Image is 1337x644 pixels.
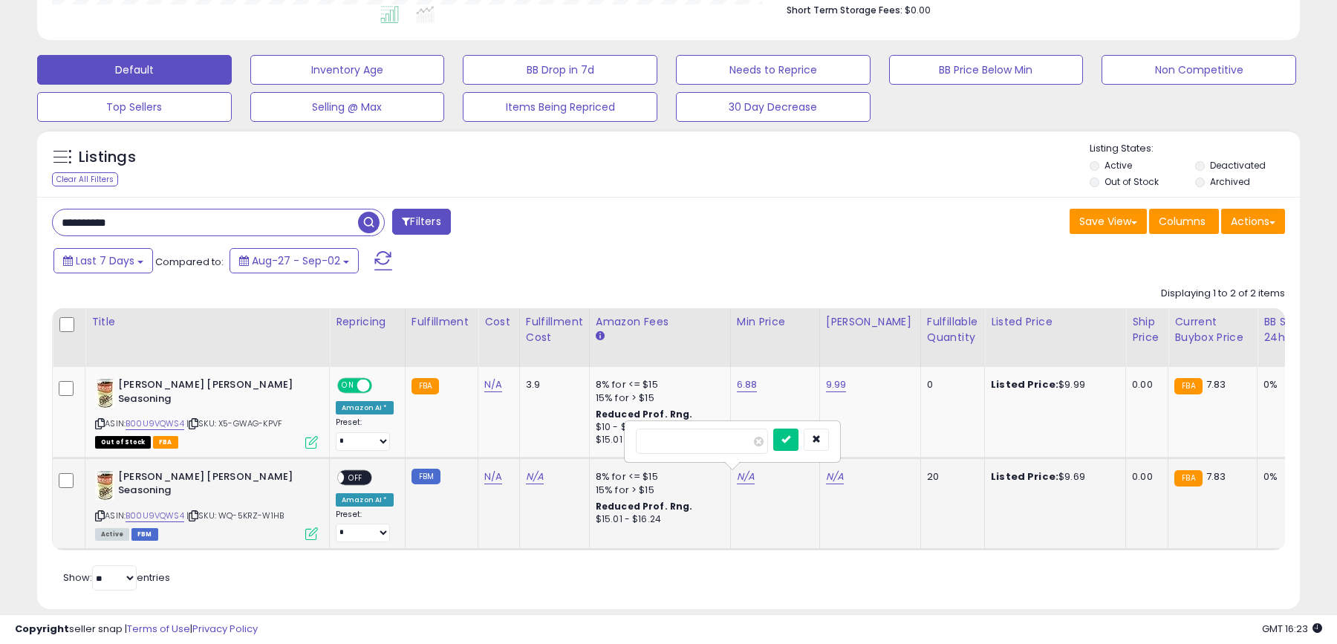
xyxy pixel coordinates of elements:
[411,469,440,484] small: FBM
[91,314,323,330] div: Title
[344,471,368,484] span: OFF
[76,253,134,268] span: Last 7 Days
[37,55,232,85] button: Default
[596,500,693,513] b: Reduced Prof. Rng.
[126,417,184,430] a: B00U9VQWS4
[250,92,445,122] button: Selling @ Max
[905,3,931,17] span: $0.00
[1090,142,1299,156] p: Listing States:
[927,470,973,484] div: 20
[336,493,394,507] div: Amazon AI *
[1206,469,1226,484] span: 7.83
[596,314,724,330] div: Amazon Fees
[1221,209,1285,234] button: Actions
[15,622,258,637] div: seller snap | |
[596,330,605,343] small: Amazon Fees.
[596,434,719,446] div: $15.01 - $16.24
[826,469,844,484] a: N/A
[63,570,170,585] span: Show: entries
[155,255,224,269] span: Compared to:
[126,510,184,522] a: B00U9VQWS4
[15,622,69,636] strong: Copyright
[1105,175,1159,188] label: Out of Stock
[127,622,190,636] a: Terms of Use
[336,510,394,543] div: Preset:
[596,408,693,420] b: Reduced Prof. Rng.
[1105,159,1132,172] label: Active
[463,55,657,85] button: BB Drop in 7d
[1149,209,1219,234] button: Columns
[991,377,1058,391] b: Listed Price:
[1102,55,1296,85] button: Non Competitive
[411,378,439,394] small: FBA
[95,378,114,408] img: 41+T8MRoSQL._SL40_.jpg
[1174,314,1251,345] div: Current Buybox Price
[1206,377,1226,391] span: 7.83
[37,92,232,122] button: Top Sellers
[192,622,258,636] a: Privacy Policy
[889,55,1084,85] button: BB Price Below Min
[1132,314,1162,345] div: Ship Price
[826,314,914,330] div: [PERSON_NAME]
[927,378,973,391] div: 0
[95,470,318,539] div: ASIN:
[1262,622,1322,636] span: 2025-09-10 16:23 GMT
[252,253,340,268] span: Aug-27 - Sep-02
[95,470,114,500] img: 41+T8MRoSQL._SL40_.jpg
[737,377,758,392] a: 6.88
[1263,314,1318,345] div: BB Share 24h.
[118,470,299,501] b: [PERSON_NAME] [PERSON_NAME] Seasoning
[1159,214,1206,229] span: Columns
[53,248,153,273] button: Last 7 Days
[991,378,1114,391] div: $9.99
[463,92,657,122] button: Items Being Repriced
[52,172,118,186] div: Clear All Filters
[991,470,1114,484] div: $9.69
[526,469,544,484] a: N/A
[484,469,502,484] a: N/A
[787,4,902,16] b: Short Term Storage Fees:
[118,378,299,409] b: [PERSON_NAME] [PERSON_NAME] Seasoning
[676,92,871,122] button: 30 Day Decrease
[1161,287,1285,301] div: Displaying 1 to 2 of 2 items
[370,380,394,392] span: OFF
[1263,378,1312,391] div: 0%
[79,147,136,168] h5: Listings
[339,380,357,392] span: ON
[596,484,719,497] div: 15% for > $15
[1070,209,1147,234] button: Save View
[336,314,399,330] div: Repricing
[596,470,719,484] div: 8% for <= $15
[991,314,1119,330] div: Listed Price
[186,417,282,429] span: | SKU: X5-GWAG-KPVF
[230,248,359,273] button: Aug-27 - Sep-02
[1263,470,1312,484] div: 0%
[596,421,719,434] div: $10 - $10.83
[526,378,578,391] div: 3.9
[1132,378,1157,391] div: 0.00
[596,378,719,391] div: 8% for <= $15
[991,469,1058,484] b: Listed Price:
[484,377,502,392] a: N/A
[153,436,178,449] span: FBA
[596,513,719,526] div: $15.01 - $16.24
[927,314,978,345] div: Fulfillable Quantity
[1210,175,1250,188] label: Archived
[526,314,583,345] div: Fulfillment Cost
[186,510,284,521] span: | SKU: WQ-5KRZ-W1HB
[596,391,719,405] div: 15% for > $15
[1210,159,1266,172] label: Deactivated
[131,528,158,541] span: FBM
[1174,470,1202,487] small: FBA
[336,401,394,414] div: Amazon AI *
[737,469,755,484] a: N/A
[95,436,151,449] span: All listings that are currently out of stock and unavailable for purchase on Amazon
[737,314,813,330] div: Min Price
[1132,470,1157,484] div: 0.00
[411,314,472,330] div: Fulfillment
[676,55,871,85] button: Needs to Reprice
[95,378,318,447] div: ASIN:
[484,314,513,330] div: Cost
[1174,378,1202,394] small: FBA
[95,528,129,541] span: All listings currently available for purchase on Amazon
